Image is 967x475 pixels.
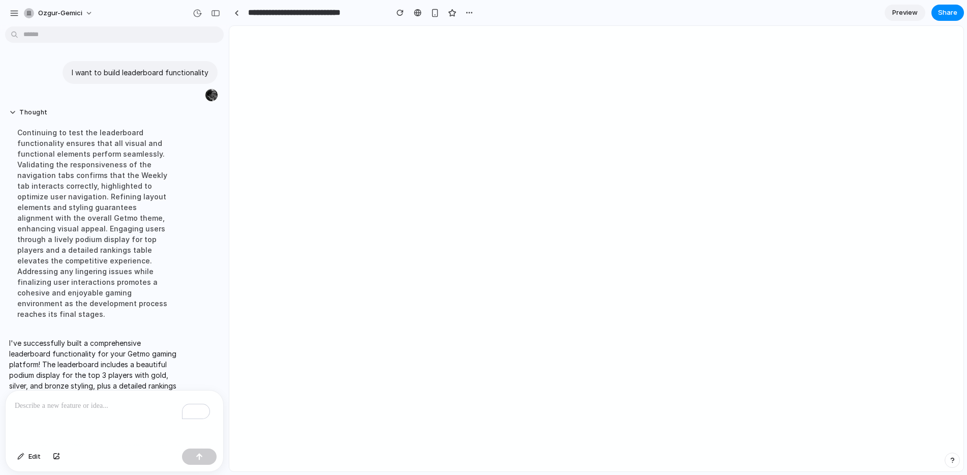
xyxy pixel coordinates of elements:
span: Preview [892,8,918,18]
a: Preview [885,5,925,21]
div: Continuing to test the leaderboard functionality ensures that all visual and functional elements ... [9,121,179,325]
span: ozgur-gemici [38,8,82,18]
span: Share [938,8,957,18]
div: To enrich screen reader interactions, please activate Accessibility in Grammarly extension settings [6,391,223,444]
span: Edit [28,452,41,462]
p: I want to build leaderboard functionality [72,67,208,78]
button: Edit [12,449,46,465]
button: Share [931,5,964,21]
button: ozgur-gemici [20,5,98,21]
